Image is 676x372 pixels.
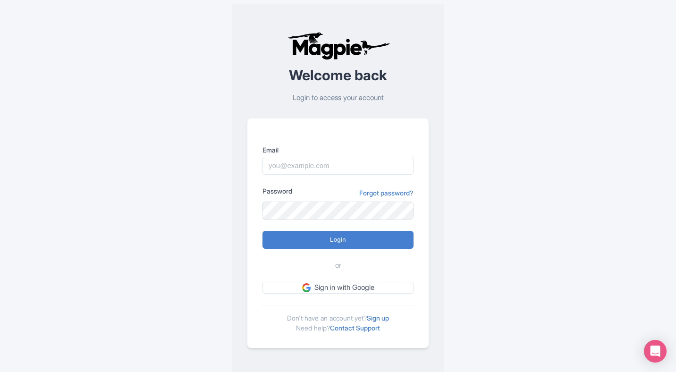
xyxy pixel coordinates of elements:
[367,314,389,322] a: Sign up
[262,231,414,249] input: Login
[247,93,429,103] p: Login to access your account
[262,145,414,155] label: Email
[302,283,311,292] img: google.svg
[262,157,414,175] input: you@example.com
[247,68,429,83] h2: Welcome back
[644,340,667,363] div: Open Intercom Messenger
[285,32,391,60] img: logo-ab69f6fb50320c5b225c76a69d11143b.png
[262,282,414,294] a: Sign in with Google
[359,188,414,198] a: Forgot password?
[335,260,341,271] span: or
[262,186,292,196] label: Password
[262,305,414,333] div: Don't have an account yet? Need help?
[330,324,380,332] a: Contact Support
